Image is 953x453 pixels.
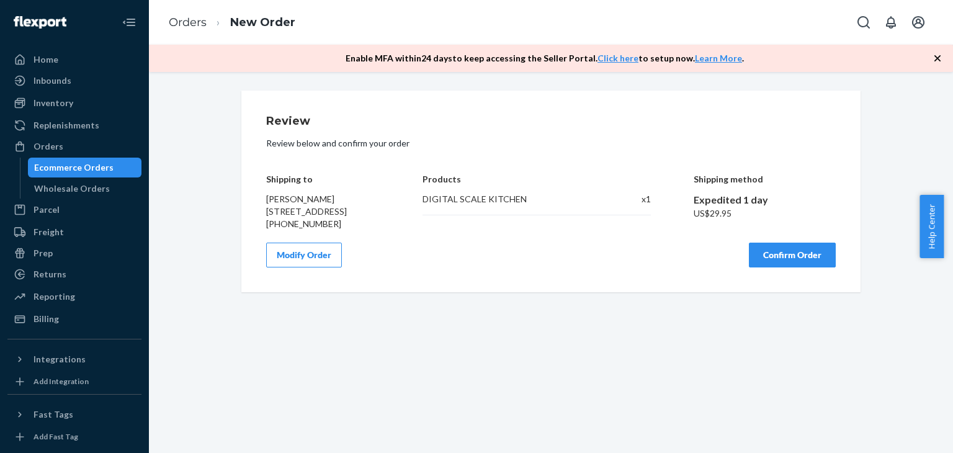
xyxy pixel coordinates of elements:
[34,226,64,238] div: Freight
[117,10,141,35] button: Close Navigation
[423,193,602,205] div: DIGITAL SCALE KITCHEN
[266,115,836,128] h1: Review
[423,174,650,184] h4: Products
[7,264,141,284] a: Returns
[34,140,63,153] div: Orders
[159,4,305,41] ol: breadcrumbs
[7,137,141,156] a: Orders
[28,158,142,177] a: Ecommerce Orders
[7,222,141,242] a: Freight
[266,137,836,150] p: Review below and confirm your order
[7,200,141,220] a: Parcel
[169,16,207,29] a: Orders
[7,71,141,91] a: Inbounds
[34,97,73,109] div: Inventory
[7,243,141,263] a: Prep
[34,353,86,366] div: Integrations
[34,290,75,303] div: Reporting
[34,268,66,280] div: Returns
[34,74,71,87] div: Inbounds
[615,193,651,205] div: x 1
[34,431,78,442] div: Add Fast Tag
[230,16,295,29] a: New Order
[34,119,99,132] div: Replenishments
[266,174,380,184] h4: Shipping to
[749,243,836,267] button: Confirm Order
[7,115,141,135] a: Replenishments
[695,53,742,63] a: Learn More
[7,50,141,70] a: Home
[7,405,141,424] button: Fast Tags
[266,194,347,217] span: [PERSON_NAME] [STREET_ADDRESS]
[7,93,141,113] a: Inventory
[851,10,876,35] button: Open Search Box
[34,376,89,387] div: Add Integration
[34,408,73,421] div: Fast Tags
[694,207,836,220] div: US$29.95
[346,52,744,65] p: Enable MFA within 24 days to keep accessing the Seller Portal. to setup now. .
[7,374,141,389] a: Add Integration
[7,309,141,329] a: Billing
[34,182,110,195] div: Wholesale Orders
[34,313,59,325] div: Billing
[597,53,638,63] a: Click here
[7,287,141,307] a: Reporting
[34,204,60,216] div: Parcel
[34,53,58,66] div: Home
[694,174,836,184] h4: Shipping method
[34,161,114,174] div: Ecommerce Orders
[7,429,141,444] a: Add Fast Tag
[34,247,53,259] div: Prep
[7,349,141,369] button: Integrations
[906,10,931,35] button: Open account menu
[14,16,66,29] img: Flexport logo
[919,195,944,258] button: Help Center
[266,243,342,267] button: Modify Order
[266,218,380,230] div: [PHONE_NUMBER]
[879,10,903,35] button: Open notifications
[694,193,836,207] div: Expedited 1 day
[28,179,142,199] a: Wholesale Orders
